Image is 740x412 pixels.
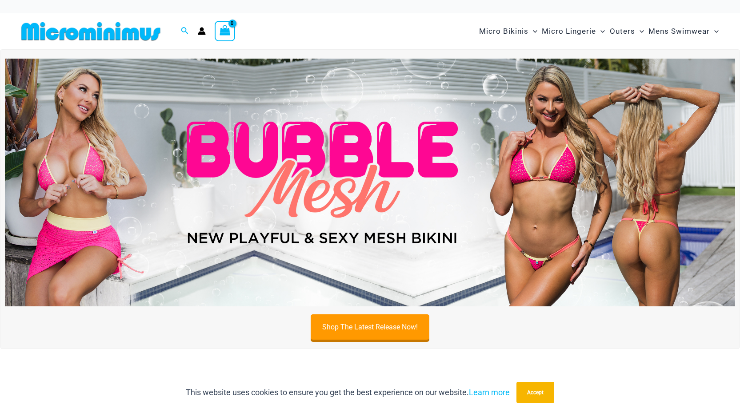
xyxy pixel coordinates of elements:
[477,18,540,45] a: Micro BikinisMenu ToggleMenu Toggle
[198,27,206,35] a: Account icon link
[215,21,235,41] a: View Shopping Cart, empty
[479,20,528,43] span: Micro Bikinis
[646,18,721,45] a: Mens SwimwearMenu ToggleMenu Toggle
[311,314,429,340] a: Shop The Latest Release Now!
[608,18,646,45] a: OutersMenu ToggleMenu Toggle
[5,59,735,306] img: Bubble Mesh Highlight Pink
[540,18,607,45] a: Micro LingerieMenu ToggleMenu Toggle
[181,26,189,37] a: Search icon link
[648,20,710,43] span: Mens Swimwear
[542,20,596,43] span: Micro Lingerie
[596,20,605,43] span: Menu Toggle
[710,20,719,43] span: Menu Toggle
[469,388,510,397] a: Learn more
[635,20,644,43] span: Menu Toggle
[186,386,510,399] p: This website uses cookies to ensure you get the best experience on our website.
[516,382,554,403] button: Accept
[528,20,537,43] span: Menu Toggle
[18,21,164,41] img: MM SHOP LOGO FLAT
[476,16,722,46] nav: Site Navigation
[610,20,635,43] span: Outers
